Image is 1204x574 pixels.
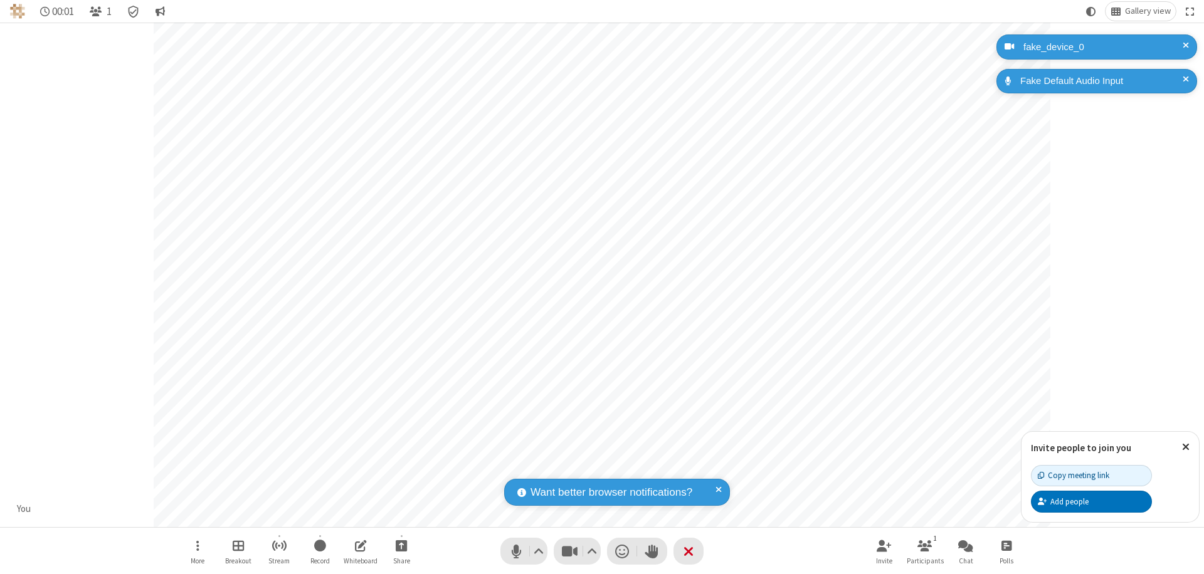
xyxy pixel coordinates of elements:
[1181,2,1200,21] button: Fullscreen
[865,533,903,569] button: Invite participants (⌘+Shift+I)
[988,533,1025,569] button: Open poll
[906,533,944,569] button: Open participant list
[310,557,330,565] span: Record
[342,533,379,569] button: Open shared whiteboard
[260,533,298,569] button: Start streaming
[930,533,941,544] div: 1
[122,2,145,21] div: Meeting details Encryption enabled
[191,557,204,565] span: More
[225,557,251,565] span: Breakout
[1173,432,1199,462] button: Close popover
[607,538,637,565] button: Send a reaction
[219,533,257,569] button: Manage Breakout Rooms
[554,538,601,565] button: Stop video (⌘+Shift+V)
[531,538,547,565] button: Audio settings
[1000,557,1013,565] span: Polls
[84,2,117,21] button: Open participant list
[876,557,892,565] span: Invite
[1019,40,1188,55] div: fake_device_0
[107,6,112,18] span: 1
[1081,2,1101,21] button: Using system theme
[268,557,290,565] span: Stream
[1106,2,1176,21] button: Change layout
[52,6,74,18] span: 00:01
[10,4,25,19] img: QA Selenium DO NOT DELETE OR CHANGE
[637,538,667,565] button: Raise hand
[1031,491,1152,512] button: Add people
[1038,469,1109,481] div: Copy meeting link
[584,538,601,565] button: Video setting
[13,502,36,516] div: You
[150,2,170,21] button: Conversation
[959,557,973,565] span: Chat
[947,533,985,569] button: Open chat
[1016,74,1188,88] div: Fake Default Audio Input
[179,533,216,569] button: Open menu
[500,538,547,565] button: Mute (⌘+Shift+A)
[35,2,80,21] div: Timer
[1125,6,1171,16] span: Gallery view
[531,484,692,501] span: Want better browser notifications?
[907,557,944,565] span: Participants
[344,557,378,565] span: Whiteboard
[301,533,339,569] button: Start recording
[1031,465,1152,486] button: Copy meeting link
[383,533,420,569] button: Start sharing
[673,538,704,565] button: End or leave meeting
[393,557,410,565] span: Share
[1031,442,1131,454] label: Invite people to join you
